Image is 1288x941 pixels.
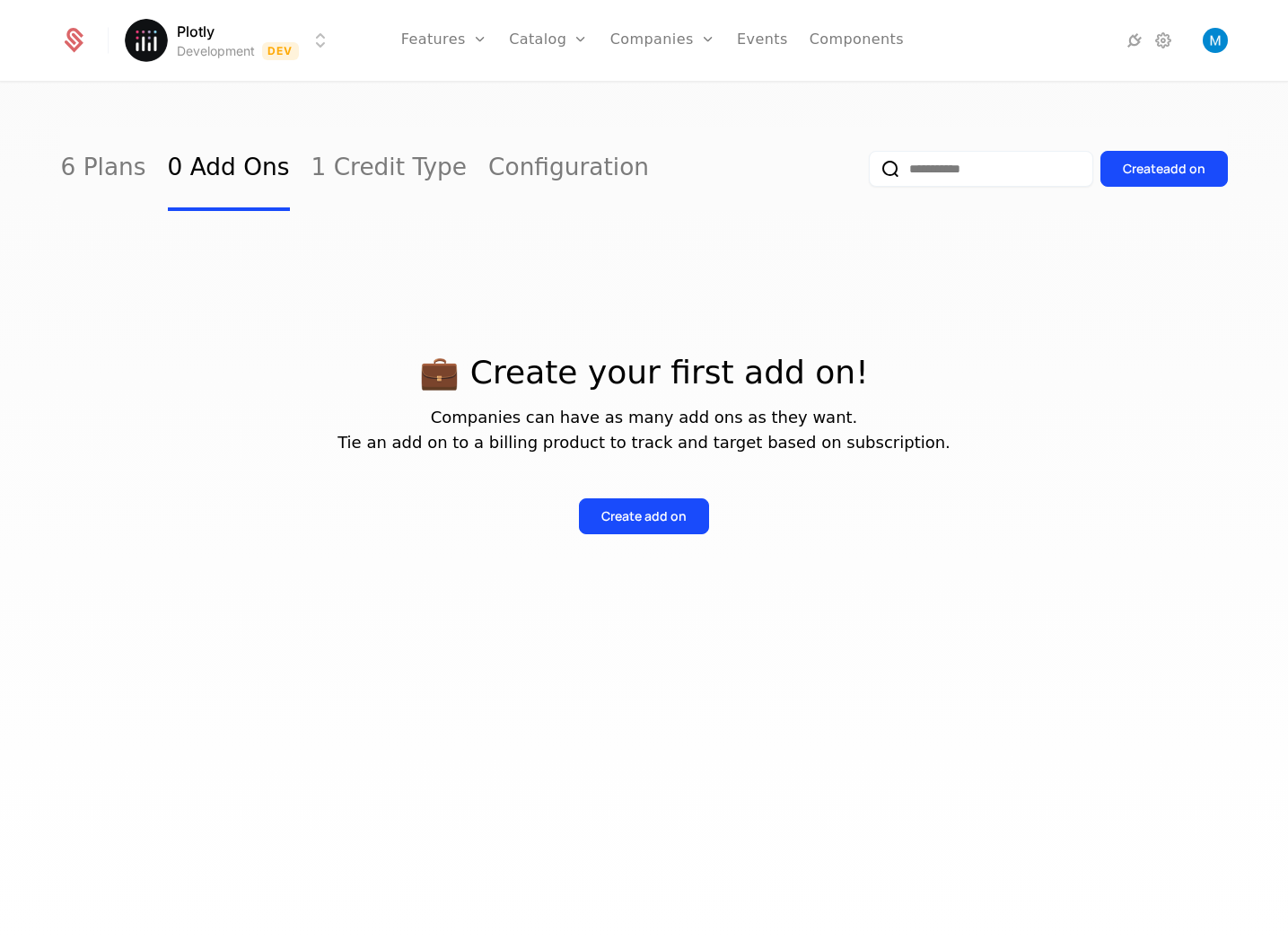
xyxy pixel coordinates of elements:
[579,498,709,534] button: Create add on
[177,42,255,60] div: Development
[262,42,299,60] span: Dev
[1203,28,1228,53] button: Open user button
[61,127,146,211] a: 6 Plans
[601,507,687,525] div: Create add on
[168,127,290,211] a: 0 Add Ons
[61,405,1228,455] p: Companies can have as many add ons as they want. Tie an add on to a billing product to track and ...
[1124,30,1145,51] a: Integrations
[311,127,468,211] a: 1 Credit Type
[1203,28,1228,53] img: Matthew Brown
[488,127,649,211] a: Configuration
[1123,160,1205,178] div: Create add on
[125,19,168,62] img: Plotly
[1100,151,1228,187] button: Createadd on
[177,21,215,42] span: Plotly
[130,21,331,60] button: Select environment
[1152,30,1174,51] a: Settings
[61,355,1228,391] p: 💼 Create your first add on!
